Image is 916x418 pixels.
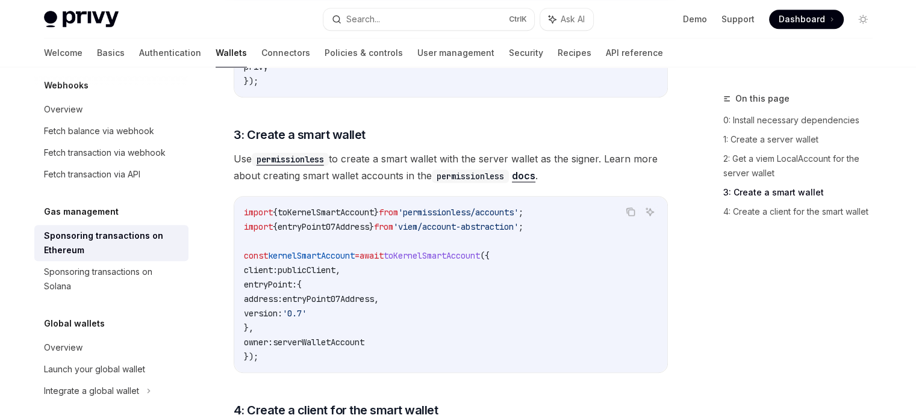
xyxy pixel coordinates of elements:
[374,207,379,218] span: }
[44,340,83,355] div: Overview
[278,207,374,218] span: toKernelSmartAccount
[723,202,882,221] a: 4: Create a client for the smart wallet
[282,294,374,304] span: entryPoint07Address
[44,146,166,160] div: Fetch transaction via webhook
[44,38,83,67] a: Welcome
[723,149,882,183] a: 2: Get a viem LocalAccount for the server wallet
[244,351,258,362] span: });
[139,38,201,67] a: Authentication
[346,12,380,26] div: Search...
[268,250,355,261] span: kernelSmartAccount
[509,14,527,24] span: Ctrl K
[273,207,278,218] span: {
[723,183,882,202] a: 3: Create a smart wallet
[34,120,188,142] a: Fetch balance via webhook
[417,38,494,67] a: User management
[278,221,369,232] span: entryPoint07Address
[34,164,188,185] a: Fetch transaction via API
[325,38,403,67] a: Policies & controls
[642,204,658,220] button: Ask AI
[244,76,258,87] span: });
[44,204,119,219] h5: Gas management
[398,207,519,218] span: 'permissionless/accounts'
[480,250,490,261] span: ({
[779,13,825,25] span: Dashboard
[252,153,329,165] a: permissionless
[273,337,364,348] span: serverWalletAccount
[723,130,882,149] a: 1: Create a server wallet
[853,10,873,29] button: Toggle dark mode
[282,308,307,319] span: '0.7'
[261,38,310,67] a: Connectors
[623,204,638,220] button: Copy the contents from the code block
[379,207,398,218] span: from
[519,207,523,218] span: ;
[244,207,273,218] span: import
[335,265,340,275] span: ,
[244,322,254,333] span: },
[393,221,519,232] span: 'viem/account-abstraction'
[297,279,302,290] span: {
[44,265,181,294] div: Sponsoring transactions on Solana
[34,142,188,164] a: Fetch transaction via webhook
[44,316,105,331] h5: Global wallets
[683,13,707,25] a: Demo
[606,38,663,67] a: API reference
[360,250,384,261] span: await
[561,13,585,25] span: Ask AI
[34,99,188,120] a: Overview
[432,170,509,183] code: permissionless
[355,250,360,261] span: =
[374,294,379,304] span: ,
[252,153,329,166] code: permissionless
[369,221,374,232] span: }
[278,265,335,275] span: publicClient
[44,124,154,138] div: Fetch balance via webhook
[44,384,139,398] div: Integrate a global wallet
[244,279,297,290] span: entryPoint:
[323,8,534,30] button: Search...CtrlK
[721,13,755,25] a: Support
[234,126,366,143] span: 3: Create a smart wallet
[509,38,543,67] a: Security
[44,102,83,117] div: Overview
[558,38,591,67] a: Recipes
[519,221,523,232] span: ;
[44,362,145,377] div: Launch your global wallet
[244,337,273,348] span: owner:
[723,111,882,130] a: 0: Install necessary dependencies
[273,221,278,232] span: {
[769,10,844,29] a: Dashboard
[244,308,282,319] span: version:
[244,265,278,275] span: client:
[216,38,247,67] a: Wallets
[512,170,535,182] a: docs
[34,261,188,297] a: Sponsoring transactions on Solana
[34,358,188,380] a: Launch your global wallet
[44,229,181,257] div: Sponsoring transactions on Ethereum
[384,250,480,261] span: toKernelSmartAccount
[34,225,188,261] a: Sponsoring transactions on Ethereum
[244,221,273,232] span: import
[244,250,268,261] span: const
[735,91,790,106] span: On this page
[34,337,188,358] a: Overview
[374,221,393,232] span: from
[540,8,593,30] button: Ask AI
[97,38,125,67] a: Basics
[44,11,119,28] img: light logo
[234,150,668,184] span: Use to create a smart wallet with the server wallet as the signer. Learn more about creating smar...
[244,294,282,304] span: address:
[44,167,140,182] div: Fetch transaction via API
